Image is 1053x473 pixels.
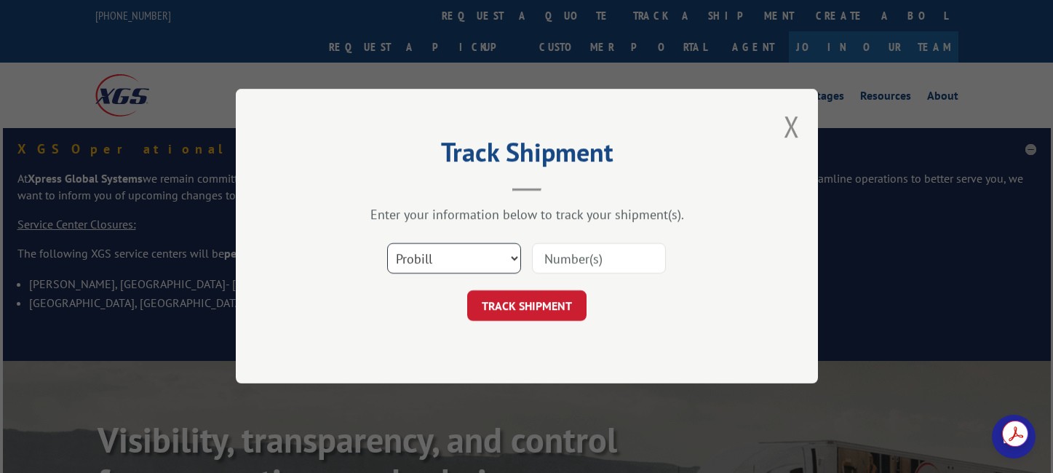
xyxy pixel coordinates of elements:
[992,415,1036,458] a: Open chat
[532,244,666,274] input: Number(s)
[309,207,745,223] div: Enter your information below to track your shipment(s).
[309,142,745,170] h2: Track Shipment
[467,291,587,322] button: TRACK SHIPMENT
[784,107,800,146] button: Close modal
